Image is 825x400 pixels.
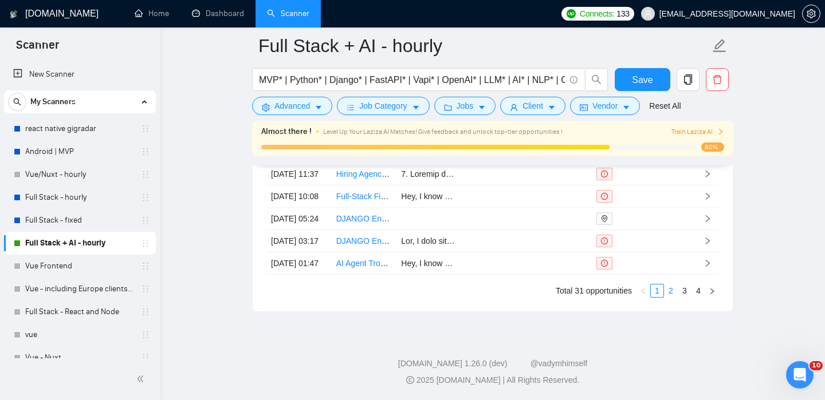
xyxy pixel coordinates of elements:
span: holder [141,147,150,156]
td: [DATE] 03:17 [266,230,332,252]
a: dashboardDashboard [192,9,244,18]
span: bars [347,103,355,112]
span: 80% [701,142,724,152]
span: Level Up Your Laziza AI Matches! Give feedback and unlock top-tier opportunities ! [323,128,563,136]
span: holder [141,284,150,294]
span: edit [712,38,727,53]
a: 2 [665,284,677,297]
span: right [704,170,712,178]
span: caret-down [478,103,486,112]
li: Total 31 opportunities [556,284,632,298]
a: Full Stack - fixed [25,209,134,232]
a: @vadymhimself [530,359,587,368]
span: right [717,128,724,135]
a: Reset All [649,100,681,112]
span: right [704,192,712,200]
span: user [510,103,518,112]
span: Job Category [359,100,407,112]
span: holder [141,330,150,339]
span: environment [601,215,608,222]
td: AI Agent Troubleshooting and Custom API Integration [332,252,397,275]
a: DJANGO Engineer for AI Marketing Platform [336,214,494,223]
span: left [640,288,647,295]
li: New Scanner [4,63,156,86]
span: right [704,215,712,223]
button: settingAdvancedcaret-down [252,97,332,115]
td: [DATE] 05:24 [266,208,332,230]
a: Full Stack - React and Node [25,300,134,323]
span: holder [141,262,150,271]
a: DJANGO Engineer for Backend API Integration (Hiring [DATE], starts ASAP) [336,236,607,245]
button: left [637,284,650,298]
button: delete [706,68,729,91]
button: Train Laziza AI [671,126,724,137]
span: exclamation-circle [601,260,608,267]
span: 133 [616,7,629,20]
button: userClientcaret-down [500,97,565,115]
span: search [9,98,26,106]
span: idcard [580,103,588,112]
a: Vue - Nuxt [25,346,134,369]
span: folder [444,103,452,112]
a: searchScanner [267,9,309,18]
span: info-circle [570,76,577,84]
a: vue [25,323,134,346]
iframe: Intercom live chat [786,361,814,389]
a: Vue/Nuxt - hourly [25,163,134,186]
span: holder [141,307,150,316]
button: Save [615,68,670,91]
input: Search Freelance Jobs... [259,73,565,87]
span: Scanner [7,37,68,61]
a: 3 [678,284,691,297]
span: search [586,74,607,85]
span: right [709,288,716,295]
span: exclamation-circle [601,237,608,244]
img: upwork-logo.png [567,9,576,18]
button: folderJobscaret-down [434,97,496,115]
span: right [704,237,712,245]
span: Almost there ! [261,125,312,138]
button: right [705,284,719,298]
a: 1 [651,284,663,297]
span: holder [141,239,150,248]
li: 1 [650,284,664,298]
td: [DATE] 11:37 [266,163,332,185]
li: 2 [664,284,678,298]
span: Vendor [592,100,618,112]
td: DJANGO Engineer for AI Marketing Platform [332,208,397,230]
li: Previous Page [637,284,650,298]
a: Full-Stack Finisher: Polish & Ship 5 (80% Complete) MVPs in a 5-Day Sprint [336,192,607,201]
span: Advanced [274,100,310,112]
span: caret-down [412,103,420,112]
span: user [644,10,652,18]
span: caret-down [622,103,630,112]
span: Client [522,100,543,112]
li: Next Page [705,284,719,298]
li: 3 [678,284,692,298]
span: holder [141,216,150,225]
button: search [8,93,26,111]
span: copy [677,74,699,85]
a: [DOMAIN_NAME] 1.26.0 (dev) [398,359,508,368]
td: [DATE] 10:08 [266,185,332,208]
a: homeHome [135,9,169,18]
span: holder [141,124,150,133]
span: setting [803,9,820,18]
td: Hiring Agency (Full-Stack Developers + Testers) [332,163,397,185]
img: logo [10,5,18,23]
span: 10 [810,361,823,370]
button: barsJob Categorycaret-down [337,97,429,115]
a: Vue Frontend [25,255,134,278]
a: Vue - including Europe clients | only search title [25,278,134,300]
span: setting [262,103,270,112]
a: Hiring Agency (Full-Stack Developers + Testers) [336,169,506,179]
a: AI Agent Troubleshooting and Custom API Integration [336,259,527,268]
td: DJANGO Engineer for Backend API Integration (Hiring today, starts ASAP) [332,230,397,252]
td: Full-Stack Finisher: Polish & Ship 5 (80% Complete) MVPs in a 5-Day Sprint [332,185,397,208]
span: holder [141,353,150,362]
span: exclamation-circle [601,193,608,200]
button: search [585,68,608,91]
span: Save [632,73,653,87]
span: exclamation-circle [601,171,608,177]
